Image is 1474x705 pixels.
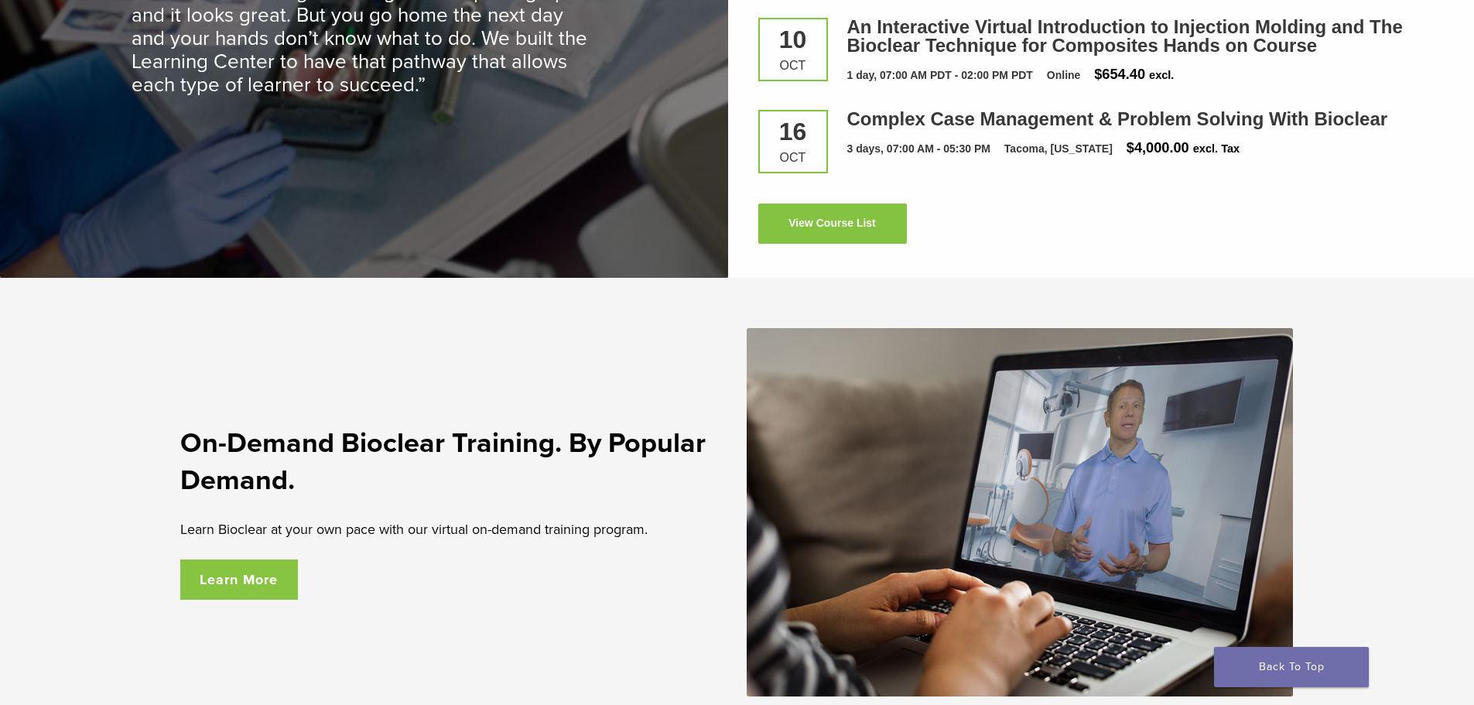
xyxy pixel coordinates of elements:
div: 16 [771,119,815,144]
div: 1 day, 07:00 AM PDT - 02:00 PM PDT [847,67,1033,84]
p: Learn Bioclear at your own pace with our virtual on-demand training program. [180,518,728,541]
a: Back To Top [1214,647,1369,687]
div: Oct [771,60,815,72]
div: 10 [771,27,815,52]
a: Learn More [180,560,299,600]
span: excl. Tax [1193,142,1240,155]
span: excl. [1149,69,1174,81]
strong: On-Demand Bioclear Training. By Popular Demand. [180,426,706,497]
a: Complex Case Management & Problem Solving With Bioclear [847,108,1388,129]
span: $4,000.00 [1127,140,1189,156]
a: View Course List [758,204,907,244]
div: Tacoma, [US_STATE] [1004,141,1113,157]
a: An Interactive Virtual Introduction to Injection Molding and The Bioclear Technique for Composite... [847,16,1403,56]
div: 3 days, 07:00 AM - 05:30 PM [847,141,990,157]
div: Online [1047,67,1081,84]
div: Oct [771,152,815,164]
span: $654.40 [1094,67,1145,82]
